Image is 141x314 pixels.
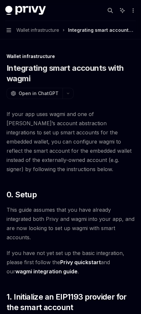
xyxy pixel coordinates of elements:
img: dark logo [5,6,46,15]
span: 0. Setup [7,189,37,200]
h1: Integrating smart accounts with wagmi [7,63,134,84]
span: If you have not yet set up the basic integration, please first follow the and our . [7,248,134,276]
a: wagmi integration guide [15,268,78,275]
span: If your app uses wagmi and one of [PERSON_NAME]’s account abstraction integrations to set up smar... [7,109,134,174]
span: Wallet infrastructure [16,26,59,34]
div: Integrating smart accounts with wagmi [68,26,134,34]
a: Privy quickstart [60,259,101,266]
span: 1. Initialize an EIP1193 provider for the smart account [7,292,134,313]
span: This guide assumes that you have already integrated both Privy and wagmi into your app, and are n... [7,205,134,242]
span: Open in ChatGPT [19,90,59,97]
button: More actions [129,6,136,15]
button: Open in ChatGPT [7,88,62,99]
div: Wallet infrastructure [7,53,134,60]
